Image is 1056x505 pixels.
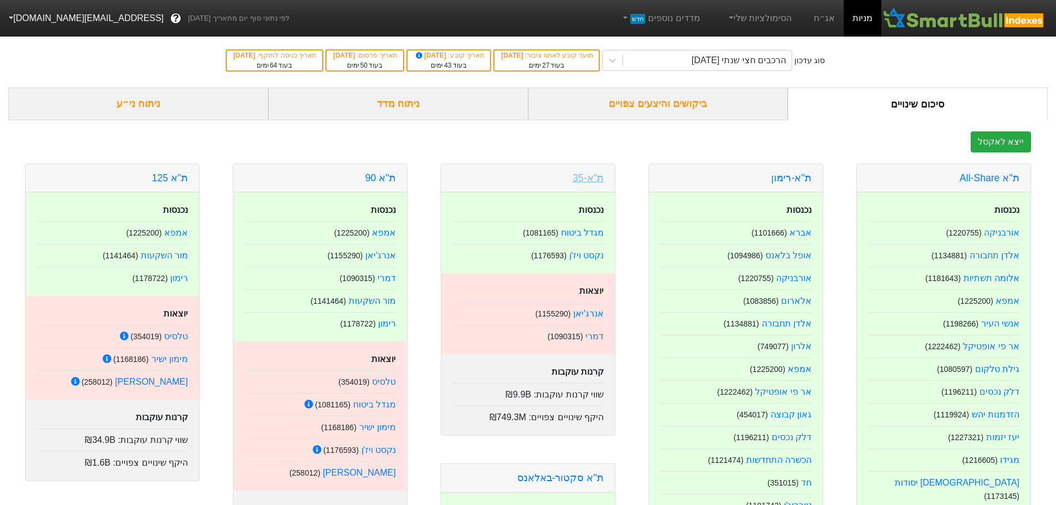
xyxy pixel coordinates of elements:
div: סיכום שינויים [788,88,1048,120]
a: אר פי אופטיקל [963,341,1019,351]
a: מדדים נוספיםחדש [616,7,705,29]
small: ( 1216605 ) [962,456,998,465]
div: בעוד ימים [232,60,317,70]
small: ( 1155290 ) [328,251,363,260]
small: ( 1178722 ) [132,274,168,283]
div: תאריך פרסום : [332,50,397,60]
a: דמרי [585,331,604,341]
small: ( 1220755 ) [738,274,774,283]
a: מימון ישיר [151,354,188,364]
strong: יוצאות [371,354,396,364]
div: מועד קובע לאחוז ציבור : [500,50,593,60]
span: [DATE] [501,52,525,59]
strong: נכנסות [371,205,396,215]
button: ייצא לאקסל [971,131,1031,152]
a: אלדן תחבורה [970,251,1019,260]
small: ( 1181643 ) [925,274,961,283]
a: אלרון [791,341,812,351]
small: ( 1081165 ) [315,400,350,409]
small: ( 1222462 ) [717,387,753,396]
span: [DATE] [333,52,357,59]
small: ( 1225200 ) [750,365,785,374]
strong: קרנות עוקבות [552,367,604,376]
small: ( 1198266 ) [943,319,978,328]
small: ( 1225200 ) [958,297,993,305]
strong: נכנסות [579,205,604,215]
div: בעוד ימים [332,60,397,70]
a: רימון [378,319,396,328]
a: אר פי אופטיקל [755,387,812,396]
a: נקסט ויז'ן [569,251,604,260]
a: אמפא [164,228,188,237]
small: ( 1119924 ) [933,410,969,419]
a: אמפא [996,296,1019,305]
strong: יוצאות [164,309,188,318]
small: ( 1225200 ) [126,228,162,237]
small: ( 1083856 ) [743,297,779,305]
small: ( 1134881 ) [723,319,759,328]
small: ( 1134881 ) [931,251,967,260]
a: טלסיס [164,331,188,341]
a: הכשרה התחדשות [746,455,812,465]
strong: יוצאות [579,286,604,295]
small: ( 258012 ) [289,468,320,477]
small: ( 354019 ) [130,332,161,341]
a: דמרי [377,273,396,283]
span: 50 [360,62,368,69]
span: חדש [630,14,645,24]
div: ניתוח מדד [268,88,528,120]
a: אנרג'יאן [573,309,604,318]
small: ( 1094986 ) [727,251,763,260]
span: [DATE] [233,52,257,59]
small: ( 1155290 ) [535,309,571,318]
a: מור השקעות [141,251,188,260]
span: [DATE] [414,52,448,59]
div: הרכבים חצי שנתי [DATE] [692,54,787,67]
span: ₪9.9B [506,390,531,399]
small: ( 1141464 ) [103,251,138,260]
a: נקסט ויז'ן [361,445,396,455]
a: אורבניקה [776,273,812,283]
strong: נכנסות [787,205,812,215]
strong: נכנסות [163,205,188,215]
a: דלק נכסים [980,387,1019,396]
a: הזדמנות יהש [972,410,1019,419]
a: [PERSON_NAME] [323,468,396,477]
a: מגדל ביטוח [561,228,604,237]
a: גאון קבוצה [771,410,812,419]
a: אמפא [788,364,812,374]
a: גילת טלקום [975,364,1019,374]
a: ת''א 125 [152,172,188,183]
a: אופל בלאנס [766,251,812,260]
div: שווי קרנות עוקבות : [37,429,188,447]
small: ( 1227321 ) [948,433,983,442]
div: בעוד ימים [500,60,593,70]
a: [DEMOGRAPHIC_DATA] יסודות [895,478,1019,487]
small: ( 1196211 ) [941,387,977,396]
small: ( 1121474 ) [708,456,743,465]
small: ( 1168186 ) [113,355,149,364]
small: ( 1196211 ) [733,433,769,442]
small: ( 1090315 ) [548,332,583,341]
small: ( 351015 ) [767,478,798,487]
small: ( 454017 ) [737,410,768,419]
a: אמפא [372,228,396,237]
a: מגידו [1000,455,1019,465]
a: אלדן תחבורה [762,319,812,328]
div: היקף שינויים צפויים : [37,451,188,470]
a: ת''א 90 [365,172,396,183]
small: ( 354019 ) [338,378,369,386]
span: ₪1.6B [85,458,110,467]
small: ( 1141464 ) [310,297,346,305]
a: אנרג'יאן [365,251,396,260]
a: מור השקעות [349,296,396,305]
small: ( 1222462 ) [925,342,961,351]
a: דלק נכסים [772,432,812,442]
div: היקף שינויים צפויים : [452,406,604,424]
small: ( 258012 ) [81,378,113,386]
a: הסימולציות שלי [722,7,797,29]
div: סוג עדכון [794,55,825,67]
span: ₪749.3M [489,412,526,422]
a: אורבניקה [984,228,1019,237]
span: 43 [444,62,451,69]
